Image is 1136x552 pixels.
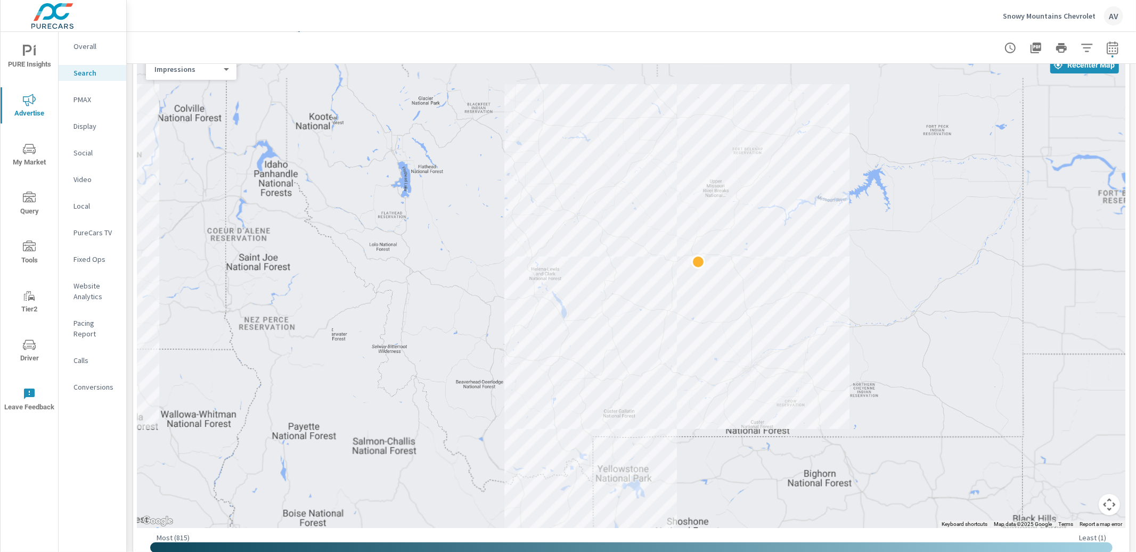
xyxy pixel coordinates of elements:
[73,68,118,78] p: Search
[942,521,987,528] button: Keyboard shortcuts
[1058,521,1073,527] a: Terms
[4,192,55,218] span: Query
[146,64,228,75] div: Impressions
[59,38,126,54] div: Overall
[4,241,55,267] span: Tools
[73,174,118,185] p: Video
[1050,56,1119,73] button: Recenter Map
[1,32,58,424] div: nav menu
[4,143,55,169] span: My Market
[4,388,55,414] span: Leave Feedback
[73,227,118,238] p: PureCars TV
[1003,11,1096,21] p: Snowy Mountains Chevrolet
[59,118,126,134] div: Display
[1102,37,1123,59] button: Select Date Range
[73,318,118,339] p: Pacing Report
[59,171,126,187] div: Video
[1076,37,1098,59] button: Apply Filters
[1080,521,1122,527] a: Report a map error
[154,64,219,74] p: Impressions
[73,41,118,52] p: Overall
[59,315,126,342] div: Pacing Report
[59,379,126,395] div: Conversions
[4,45,55,71] span: PURE Insights
[1099,494,1120,515] button: Map camera controls
[59,145,126,161] div: Social
[73,201,118,211] p: Local
[73,281,118,302] p: Website Analytics
[59,251,126,267] div: Fixed Ops
[4,94,55,120] span: Advertise
[59,225,126,241] div: PureCars TV
[1025,37,1047,59] button: "Export Report to PDF"
[994,521,1052,527] span: Map data ©2025 Google
[73,254,118,265] p: Fixed Ops
[1079,533,1106,542] p: Least ( 1 )
[4,290,55,316] span: Tier2
[73,355,118,366] p: Calls
[157,533,190,542] p: Most ( 815 )
[4,339,55,365] span: Driver
[59,65,126,81] div: Search
[73,94,118,105] p: PMAX
[59,352,126,368] div: Calls
[73,382,118,392] p: Conversions
[1051,37,1072,59] button: Print Report
[140,514,175,528] img: Google
[59,198,126,214] div: Local
[1055,60,1115,70] span: Recenter Map
[1104,6,1123,26] div: AV
[73,121,118,131] p: Display
[59,92,126,108] div: PMAX
[59,278,126,304] div: Website Analytics
[140,514,175,528] a: Open this area in Google Maps (opens a new window)
[73,147,118,158] p: Social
